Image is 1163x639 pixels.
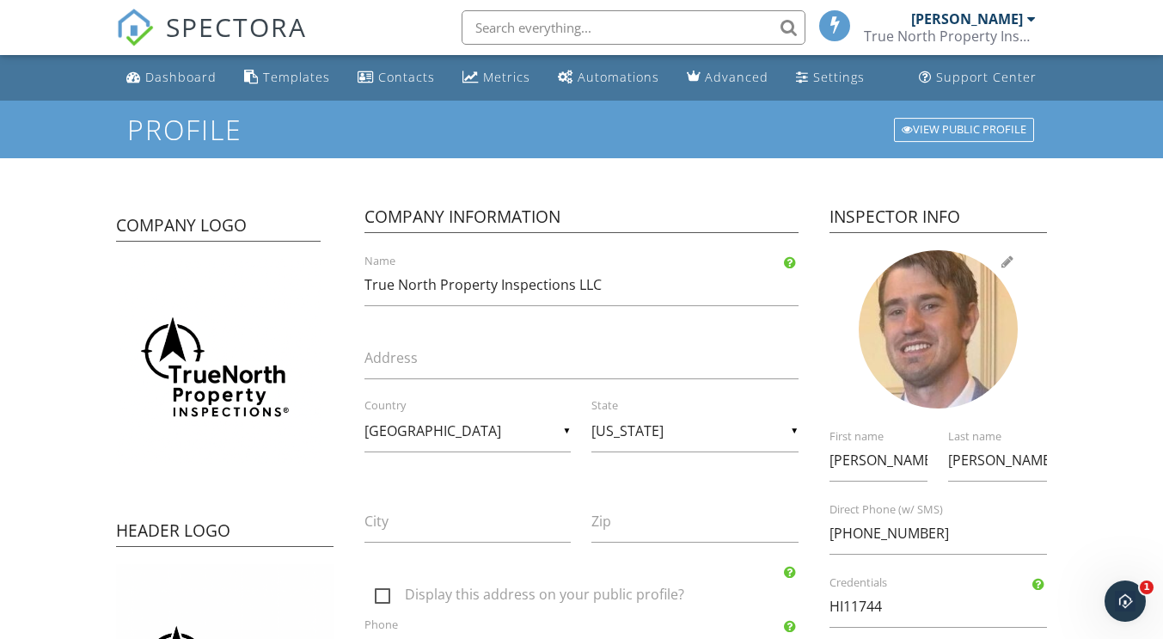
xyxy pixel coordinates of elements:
label: State [591,398,819,414]
a: Dashboard [119,62,223,94]
a: Settings [789,62,872,94]
h4: Header Logo [116,519,334,547]
h4: Company Information [364,206,799,233]
img: The Best Home Inspection Software - Spectora [116,9,154,46]
a: Automations (Basic) [551,62,666,94]
label: First name [829,429,948,445]
span: SPECTORA [166,9,307,45]
a: Support Center [912,62,1044,94]
div: [PERSON_NAME] [911,10,1023,28]
label: Credentials [829,575,1068,591]
img: True%20North.png [116,259,321,464]
a: View Public Profile [892,116,1036,144]
h4: Inspector Info [829,206,1047,233]
label: Display this address on your public profile? [375,587,809,608]
div: Settings [813,69,865,85]
div: Dashboard [145,69,217,85]
div: Support Center [936,69,1037,85]
label: Country [364,398,592,414]
a: Advanced [680,62,775,94]
div: Contacts [378,69,435,85]
div: View Public Profile [894,118,1034,142]
input: Search everything... [462,10,805,45]
h4: Company Logo [116,214,321,242]
a: Contacts [351,62,442,94]
div: Metrics [483,69,530,85]
label: Last name [948,429,1067,445]
span: 1 [1140,581,1154,594]
div: Advanced [705,69,768,85]
label: Direct Phone (w/ SMS) [829,502,1068,518]
div: Automations [578,69,659,85]
iframe: Intercom live chat [1105,581,1146,622]
a: Metrics [456,62,537,94]
div: True North Property Inspections LLC [864,28,1036,45]
a: SPECTORA [116,23,307,59]
div: Templates [263,69,330,85]
a: Templates [237,62,337,94]
h1: Profile [127,114,1036,144]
